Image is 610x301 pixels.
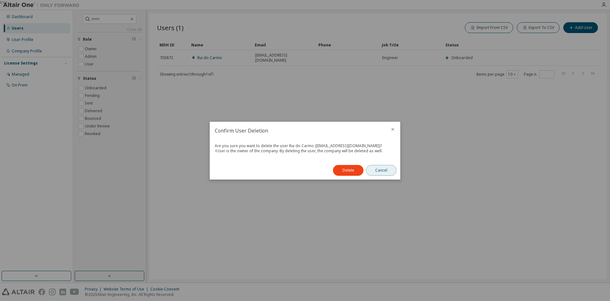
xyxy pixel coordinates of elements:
button: close [390,127,395,132]
div: • User is the owner of the company. By deleting the user, the company will be deleted as well. [215,148,393,154]
button: Delete [333,165,363,176]
h2: Confirm User Deletion [210,122,385,140]
span: Are you sure you want to delete the user Rui do Carmo ([EMAIL_ADDRESS][DOMAIN_NAME])? [215,143,382,148]
button: Cancel [366,165,396,176]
